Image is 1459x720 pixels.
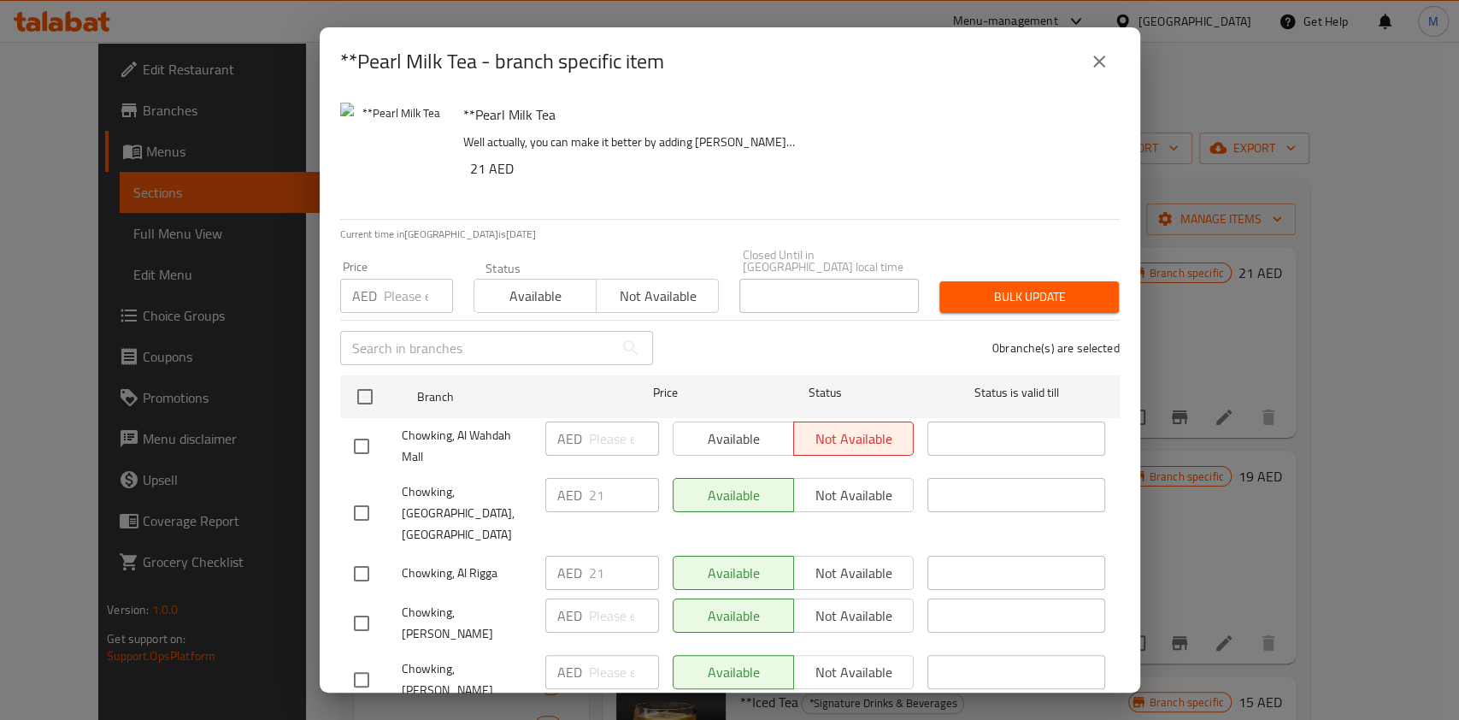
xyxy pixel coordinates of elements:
span: Branch [417,387,595,408]
p: 0 branche(s) are selected [992,339,1120,357]
img: **Pearl Milk Tea [340,103,450,212]
span: Chowking, [PERSON_NAME] [402,602,532,645]
span: Chowking, [GEOGRAPHIC_DATA], [GEOGRAPHIC_DATA] [402,481,532,546]
input: Please enter price [589,478,659,512]
input: Please enter price [384,279,453,313]
p: AED [557,662,582,682]
span: Available [481,284,590,309]
button: close [1079,41,1120,82]
p: AED [557,605,582,626]
input: Please enter price [589,422,659,456]
h6: 21 AED [470,156,1106,180]
h6: **Pearl Milk Tea [463,103,1106,127]
input: Search in branches [340,331,614,365]
button: Available [474,279,597,313]
span: Status [736,382,914,404]
h2: **Pearl Milk Tea - branch specific item [340,48,664,75]
span: Price [609,382,722,404]
span: Chowking, Al Rigga [402,563,532,584]
span: Bulk update [953,286,1105,308]
p: AED [557,485,582,505]
p: Current time in [GEOGRAPHIC_DATA] is [DATE] [340,227,1120,242]
input: Please enter price [589,599,659,633]
input: Please enter price [589,655,659,689]
span: Status is valid till [927,382,1105,404]
button: Bulk update [939,281,1119,313]
button: Not available [596,279,719,313]
input: Please enter price [589,556,659,590]
p: AED [352,286,377,306]
span: Chowking, Al Wahdah Mall [402,425,532,468]
p: AED [557,428,582,449]
span: Not available [603,284,712,309]
p: AED [557,563,582,583]
p: Well actually, you can make it better by adding [PERSON_NAME]… [463,132,1106,153]
span: Chowking, [PERSON_NAME] [402,658,532,701]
